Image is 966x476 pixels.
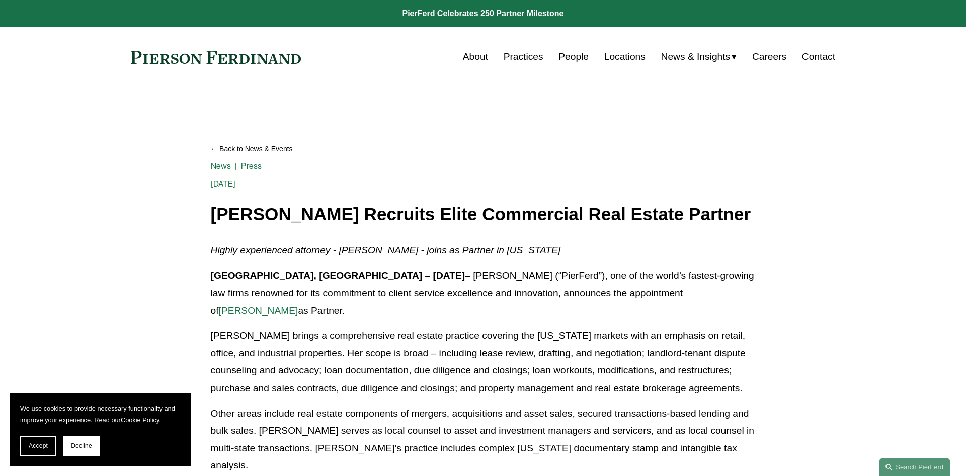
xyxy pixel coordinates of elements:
h1: [PERSON_NAME] Recruits Elite Commercial Real Estate Partner [211,205,756,224]
a: folder dropdown [661,47,737,66]
a: Careers [752,47,786,66]
span: News & Insights [661,48,731,66]
a: Back to News & Events [211,140,756,158]
strong: [GEOGRAPHIC_DATA], [GEOGRAPHIC_DATA] – [DATE] [211,270,465,281]
p: – [PERSON_NAME] (“PierFerd”), one of the world’s fastest-growing law firms renowned for its commi... [211,267,756,320]
a: Practices [504,47,543,66]
a: About [463,47,488,66]
em: Highly experienced attorney - [PERSON_NAME] - joins as Partner in [US_STATE] [211,245,561,255]
p: Other areas include real estate components of mergers, acquisitions and asset sales, secured tran... [211,405,756,474]
section: Cookie banner [10,393,191,466]
span: [DATE] [211,179,236,189]
a: Cookie Policy [121,416,159,424]
button: Accept [20,436,56,456]
span: Accept [29,442,48,449]
a: News [211,161,231,171]
span: Decline [71,442,92,449]
a: Locations [604,47,646,66]
a: Search this site [879,458,950,476]
p: We use cookies to provide necessary functionality and improve your experience. Read our . [20,403,181,426]
a: Contact [802,47,835,66]
a: [PERSON_NAME] [219,305,298,316]
p: [PERSON_NAME] brings a comprehensive real estate practice covering the [US_STATE] markets with an... [211,327,756,397]
a: Press [241,161,262,171]
a: People [558,47,589,66]
button: Decline [63,436,100,456]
